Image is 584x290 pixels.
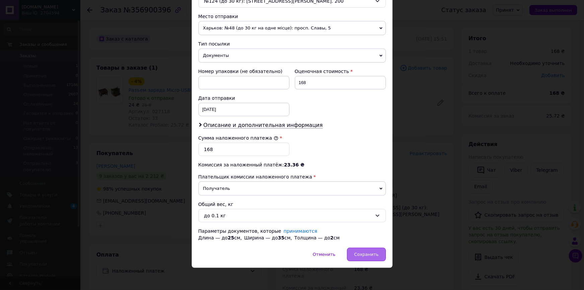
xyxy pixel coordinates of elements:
div: Общий вес, кг [198,201,386,208]
span: Плательщик комиссии наложенного платежа [198,174,312,179]
span: 23.36 ₴ [284,162,305,167]
a: принимаются [283,228,317,234]
span: Описание и дополнительная информация [203,122,323,129]
span: Место отправки [198,14,238,19]
span: Сохранить [354,252,379,257]
div: Комиссия за наложенный платёж: [198,161,386,168]
span: 35 [278,235,284,240]
span: Отменить [313,252,336,257]
label: Сумма наложенного платежа [198,135,278,141]
span: 2 [330,235,334,240]
span: Тип посылки [198,41,230,47]
div: Номер упаковки (не обязательно) [198,68,289,75]
span: Получатель [198,182,386,196]
div: Параметры документов, которые Длина — до см, Ширина — до см, Толщина — до см [198,228,386,241]
span: 25 [228,235,234,240]
div: Оценочная стоимость [295,68,386,75]
span: Харьков: №48 (до 30 кг на одне місце): просп. Славы, 5 [198,21,386,35]
div: Дата отправки [198,95,289,101]
div: до 0.1 кг [204,212,372,219]
span: Документы [198,49,386,63]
